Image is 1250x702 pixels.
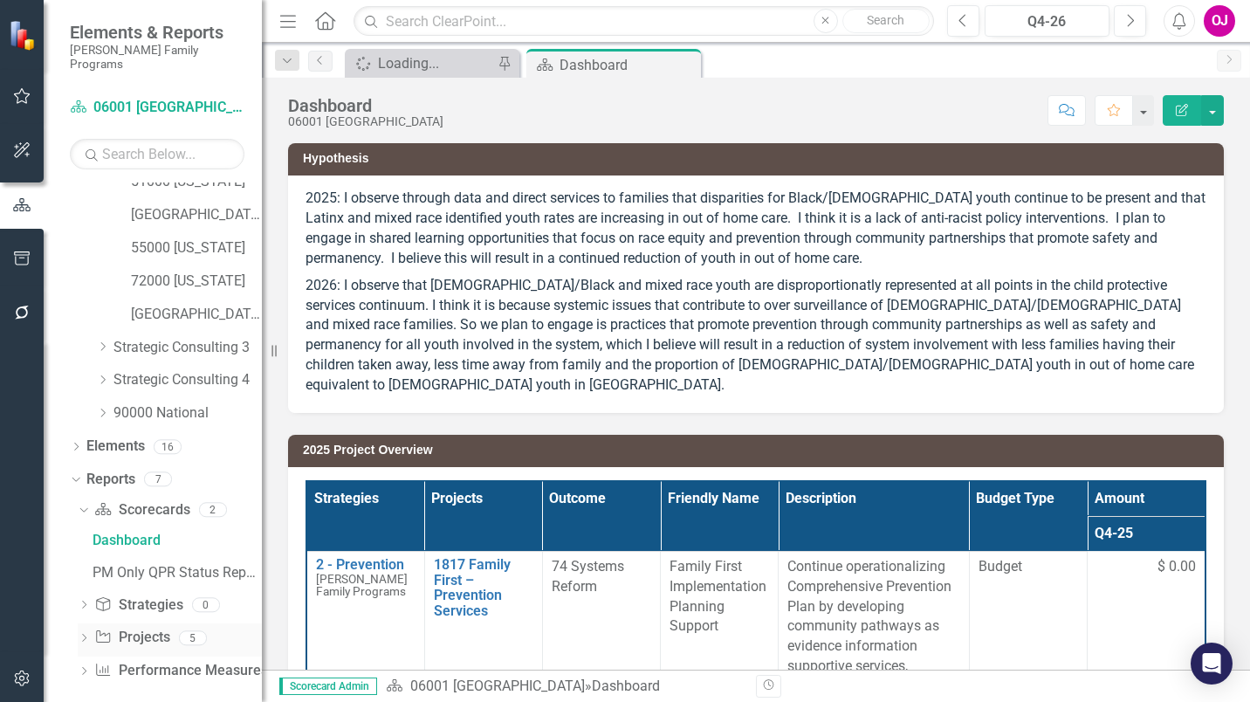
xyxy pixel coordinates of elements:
[354,6,934,37] input: Search ClearPoint...
[113,370,262,390] a: Strategic Consulting 4
[842,9,930,33] button: Search
[70,22,244,43] span: Elements & Reports
[386,677,743,697] div: »
[1157,557,1196,577] span: $ 0.00
[86,470,135,490] a: Reports
[113,403,262,423] a: 90000 National
[131,172,262,192] a: 51000 [US_STATE]
[303,152,1215,165] h3: Hypothesis
[199,503,227,518] div: 2
[131,272,262,292] a: 72000 [US_STATE]
[70,43,244,72] small: [PERSON_NAME] Family Programs
[93,565,262,581] div: PM Only QPR Status Report
[303,444,1215,457] h3: 2025 Project Overview
[552,558,624,595] span: 74 Systems Reform
[131,305,262,325] a: [GEOGRAPHIC_DATA]
[288,115,443,128] div: 06001 [GEOGRAPHIC_DATA]
[279,678,377,695] span: Scorecard Admin
[867,13,904,27] span: Search
[9,19,39,50] img: ClearPoint Strategy
[991,11,1103,32] div: Q4-26
[306,272,1206,396] p: 2026: I observe that [DEMOGRAPHIC_DATA]/Black and mixed race youth are disproportionatly represen...
[979,557,1078,577] span: Budget
[288,96,443,115] div: Dashboard
[154,439,182,454] div: 16
[93,533,262,548] div: Dashboard
[179,630,207,645] div: 5
[316,557,416,573] a: 2 - Prevention
[410,678,585,694] a: 06001 [GEOGRAPHIC_DATA]
[316,572,408,599] span: [PERSON_NAME] Family Programs
[94,500,189,520] a: Scorecards
[985,5,1109,37] button: Q4-26
[131,205,262,225] a: [GEOGRAPHIC_DATA][US_STATE]
[70,98,244,118] a: 06001 [GEOGRAPHIC_DATA]
[192,597,220,612] div: 0
[144,472,172,487] div: 7
[88,526,262,554] a: Dashboard
[94,595,182,616] a: Strategies
[560,54,697,76] div: Dashboard
[70,139,244,169] input: Search Below...
[670,558,766,635] span: Family First Implementation Planning Support
[378,52,493,74] div: Loading...
[94,661,267,681] a: Performance Measures
[94,628,169,648] a: Projects
[113,338,262,358] a: Strategic Consulting 3
[88,559,262,587] a: PM Only QPR Status Report
[349,52,493,74] a: Loading...
[131,238,262,258] a: 55000 [US_STATE]
[86,437,145,457] a: Elements
[1204,5,1235,37] button: OJ
[434,557,533,618] a: 1817 Family First – Prevention Services
[1191,643,1233,685] div: Open Intercom Messenger
[306,189,1206,272] p: 2025: I observe through data and direct services to families that disparities for Black/[DEMOGRAP...
[592,678,660,694] div: Dashboard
